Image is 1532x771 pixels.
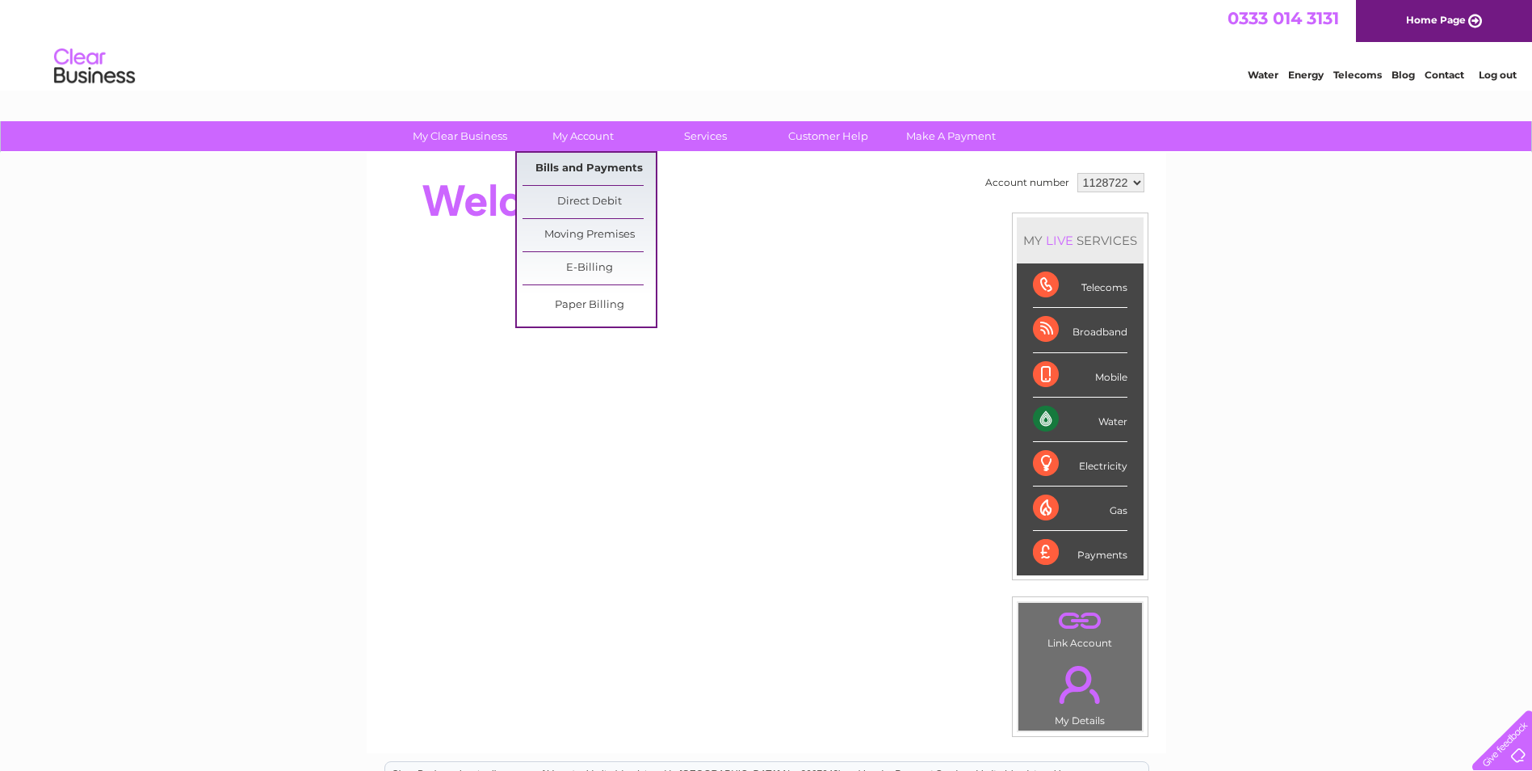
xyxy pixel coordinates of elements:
[1033,263,1127,308] div: Telecoms
[1479,69,1517,81] a: Log out
[981,169,1073,196] td: Account number
[1228,8,1339,28] a: 0333 014 3131
[523,186,656,218] a: Direct Debit
[1033,487,1127,531] div: Gas
[1288,69,1324,81] a: Energy
[393,121,527,151] a: My Clear Business
[1022,607,1138,635] a: .
[53,42,136,91] img: logo.png
[1018,652,1143,731] td: My Details
[1033,398,1127,442] div: Water
[762,121,895,151] a: Customer Help
[1391,69,1415,81] a: Blog
[1033,353,1127,398] div: Mobile
[1425,69,1464,81] a: Contact
[1043,233,1077,248] div: LIVE
[1033,531,1127,575] div: Payments
[1333,69,1382,81] a: Telecoms
[523,289,656,322] a: Paper Billing
[523,153,656,185] a: Bills and Payments
[884,121,1018,151] a: Make A Payment
[1018,602,1143,653] td: Link Account
[1017,217,1144,263] div: MY SERVICES
[1248,69,1278,81] a: Water
[516,121,649,151] a: My Account
[523,252,656,284] a: E-Billing
[385,9,1148,78] div: Clear Business is a trading name of Verastar Limited (registered in [GEOGRAPHIC_DATA] No. 3667643...
[1033,442,1127,487] div: Electricity
[1022,656,1138,713] a: .
[639,121,772,151] a: Services
[1033,308,1127,352] div: Broadband
[523,219,656,251] a: Moving Premises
